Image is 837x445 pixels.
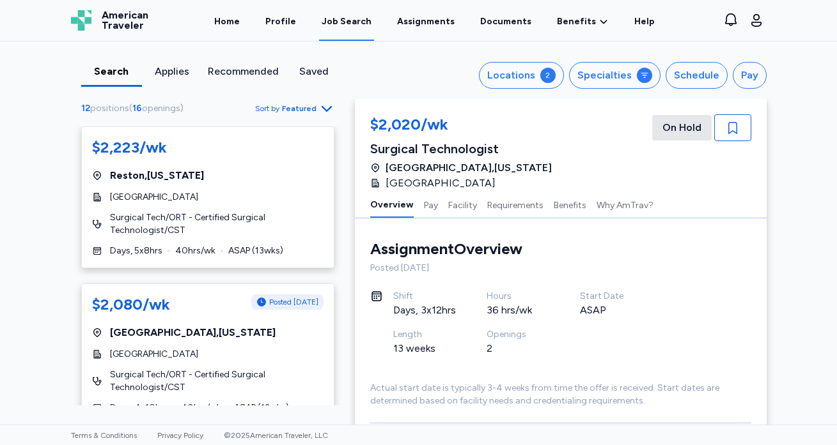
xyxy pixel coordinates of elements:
[132,103,142,114] span: 16
[110,368,324,394] span: Surgical Tech/ORT - Certified Surgical Technologist/CST
[370,114,552,137] div: $2,020/wk
[110,191,198,204] span: [GEOGRAPHIC_DATA]
[224,431,328,440] span: © 2025 American Traveler, LLC
[102,10,148,31] span: American Traveler
[487,290,549,303] div: Hours
[370,191,414,218] button: Overview
[448,191,477,218] button: Facility
[386,160,552,176] span: [GEOGRAPHIC_DATA] , [US_STATE]
[370,140,552,158] div: Surgical Technologist
[81,102,189,115] div: ( )
[557,15,596,28] span: Benefits
[110,211,324,237] span: Surgical Tech/ORT - Certified Surgical Technologist/CST
[110,325,276,340] span: [GEOGRAPHIC_DATA] , [US_STATE]
[370,262,751,275] div: Posted [DATE]
[393,290,456,303] div: Shift
[666,62,728,89] button: Schedule
[540,68,556,83] div: 2
[577,68,632,83] div: Specialties
[557,15,609,28] a: Benefits
[147,64,198,79] div: Applies
[487,191,544,218] button: Requirements
[92,294,170,315] div: $2,080/wk
[674,68,719,83] div: Schedule
[580,303,643,318] div: ASAP
[255,103,279,114] span: Sort by
[110,168,204,183] span: Reston , [US_STATE]
[554,191,586,218] button: Benefits
[208,64,279,79] div: Recommended
[580,290,643,303] div: Start Date
[487,328,549,341] div: Openings
[110,348,198,361] span: [GEOGRAPHIC_DATA]
[386,176,496,191] span: [GEOGRAPHIC_DATA]
[733,62,767,89] button: Pay
[71,431,137,440] a: Terms & Conditions
[157,431,203,440] a: Privacy Policy
[289,64,340,79] div: Saved
[370,239,522,259] div: Assignment Overview
[597,191,653,218] button: Why AmTrav?
[487,68,535,83] div: Locations
[269,297,318,307] span: Posted [DATE]
[90,103,129,114] span: positions
[319,1,374,41] a: Job Search
[487,341,549,356] div: 2
[652,115,712,140] div: On Hold
[175,245,215,257] span: 40 hrs/wk
[81,103,90,114] span: 12
[86,64,137,79] div: Search
[393,303,456,318] div: Days, 3x12hrs
[741,68,758,83] div: Pay
[228,245,283,257] span: ASAP ( 13 wks)
[487,303,549,318] div: 36 hrs/wk
[234,402,289,414] span: ASAP ( 13 wks)
[569,62,661,89] button: Specialties
[181,402,221,414] span: 40 hrs/wk
[424,191,438,218] button: Pay
[479,62,564,89] button: Locations2
[370,382,751,407] div: Actual start date is typically 3-4 weeks from time the offer is received. Start dates are determi...
[322,15,372,28] div: Job Search
[92,137,167,158] div: $2,223/wk
[255,101,334,116] button: Sort byFeatured
[393,328,456,341] div: Length
[393,341,456,356] div: 13 weeks
[110,245,162,257] span: Days, 5x8hrs
[142,103,180,114] span: openings
[110,402,168,414] span: Days, 4x10hrs
[282,103,317,114] span: Featured
[71,10,91,31] img: Logo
